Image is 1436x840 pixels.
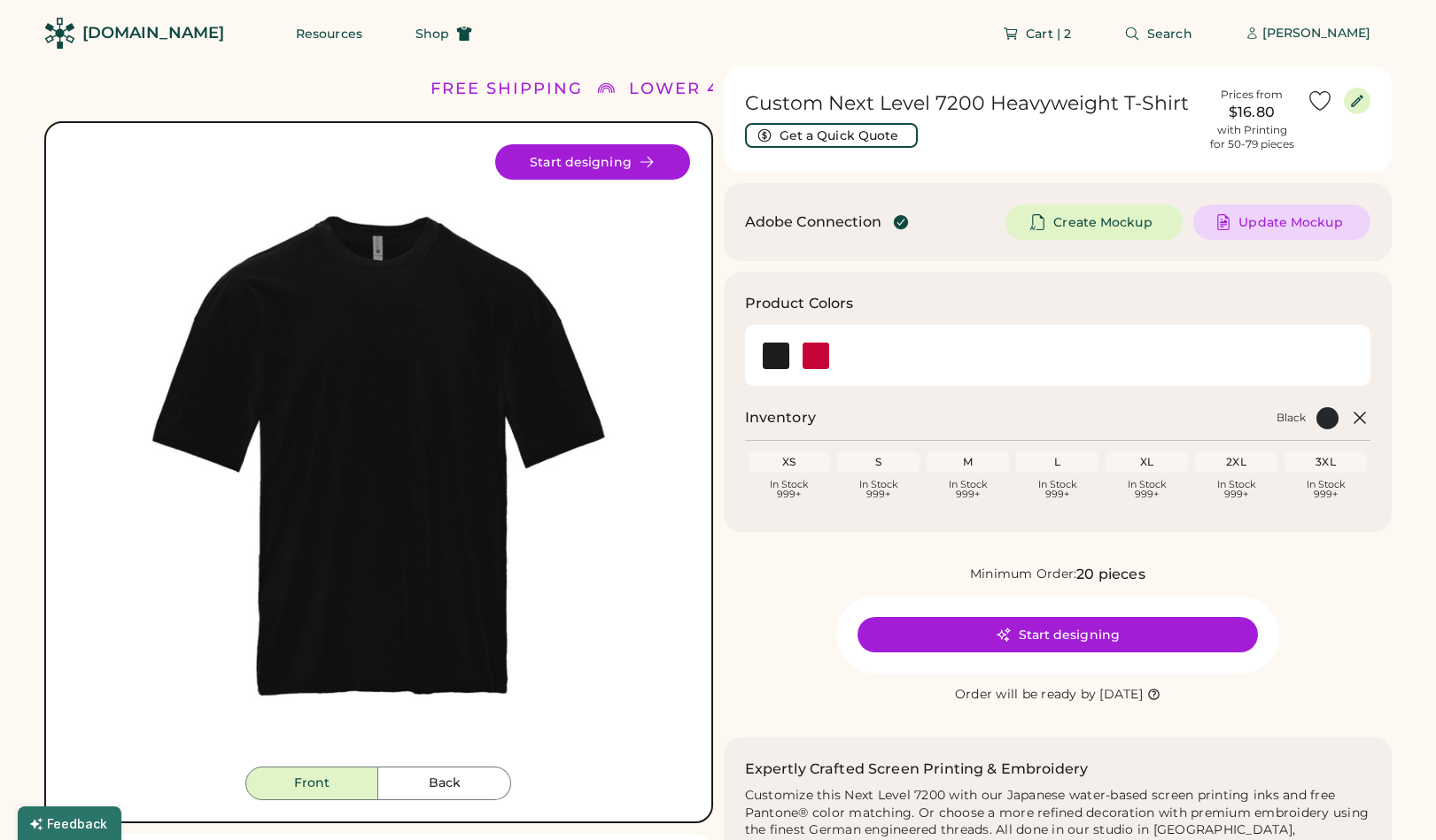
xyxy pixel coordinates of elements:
div: M [930,455,1005,469]
button: Shop [394,16,493,51]
div: LOWER 48 STATES [629,77,808,101]
h2: Expertly Crafted Screen Printing & Embroidery [745,759,1089,780]
div: XS [752,455,827,469]
div: Black [763,343,789,369]
h2: Inventory [745,407,816,428]
div: 20 pieces [1076,564,1145,585]
span: Update Mockup [1238,216,1342,228]
div: Red [803,343,829,369]
div: Black [1277,411,1306,425]
div: XL [1109,455,1184,469]
div: Order will be ready by [955,686,1097,704]
div: Minimum Order: [970,566,1077,583]
div: [DOMAIN_NAME] [82,22,224,44]
div: FREE SHIPPING [431,77,583,101]
div: [DATE] [1099,686,1143,704]
div: In Stock 999+ [1288,480,1363,499]
span: Create Mockup [1053,216,1152,228]
div: L [1020,455,1095,469]
div: $16.80 [1207,102,1296,123]
button: Cart | 2 [982,16,1092,51]
div: 7200 Style Image [67,144,690,767]
button: Search [1103,16,1214,51]
img: 7200 - Black Front Image [67,144,690,767]
button: Create Mockup [1005,204,1183,240]
div: 2XL [1199,455,1274,469]
img: Black Swatch Image [763,343,789,369]
img: Rendered Logo - Screens [44,18,75,49]
button: Back [378,767,511,800]
h1: Custom Next Level 7200 Heavyweight T-Shirt [745,91,1198,116]
div: In Stock 999+ [1109,480,1184,499]
iframe: Front Chat [1352,760,1428,836]
span: Cart | 2 [1026,27,1071,40]
div: Adobe Connection [745,212,881,233]
div: S [841,455,916,469]
div: In Stock 999+ [1020,480,1095,499]
div: [PERSON_NAME] [1262,25,1370,42]
div: In Stock 999+ [930,480,1005,499]
div: 3XL [1288,455,1363,469]
button: Start designing [495,144,690,180]
div: In Stock 999+ [752,480,827,499]
img: Red Swatch Image [803,343,829,369]
span: Shop [415,27,449,40]
div: In Stock 999+ [1199,480,1274,499]
button: Update Mockup [1193,204,1370,240]
div: In Stock 999+ [841,480,916,499]
button: Get a Quick Quote [745,123,918,148]
div: Prices from [1221,88,1283,102]
button: Start designing [858,617,1258,652]
div: with Printing for 50-79 pieces [1210,123,1294,151]
span: Search [1147,27,1192,40]
button: Resources [275,16,384,51]
button: Front [245,767,378,800]
h3: Product Colors [745,293,854,314]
